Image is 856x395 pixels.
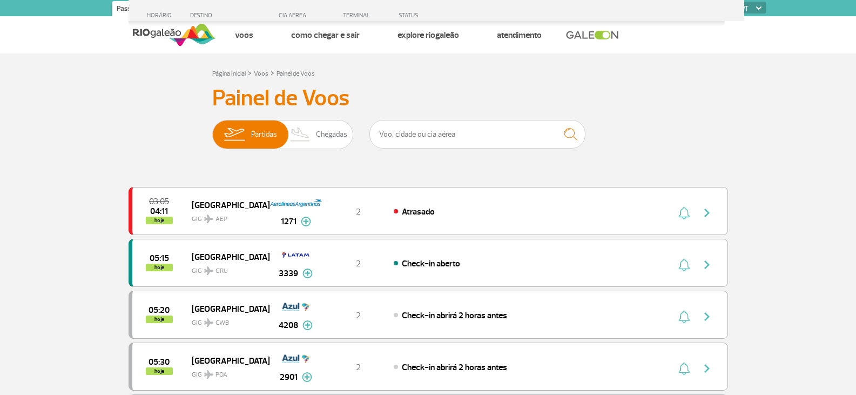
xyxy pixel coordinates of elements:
span: Check-in aberto [402,258,460,269]
span: [GEOGRAPHIC_DATA] [192,250,261,264]
img: mais-info-painel-voo.svg [302,320,313,330]
span: 3339 [279,267,298,280]
span: 2025-08-27 03:05:00 [149,198,169,205]
span: hoje [146,367,173,375]
img: mais-info-painel-voo.svg [302,269,313,278]
span: 2 [356,310,361,321]
span: GIG [192,364,261,380]
span: Check-in abrirá 2 horas antes [402,310,507,321]
span: 2025-08-27 05:20:00 [149,306,170,314]
span: [GEOGRAPHIC_DATA] [192,353,261,367]
span: [GEOGRAPHIC_DATA] [192,198,261,212]
img: slider-desembarque [285,120,316,149]
img: mais-info-painel-voo.svg [302,372,312,382]
span: hoje [146,316,173,323]
div: HORÁRIO [132,12,191,19]
a: Passageiros [112,1,157,18]
div: TERMINAL [323,12,393,19]
img: mais-info-painel-voo.svg [301,217,311,226]
span: [GEOGRAPHIC_DATA] [192,302,261,316]
a: Como chegar e sair [291,30,360,41]
input: Voo, cidade ou cia aérea [369,120,585,149]
div: STATUS [393,12,481,19]
a: > [271,66,274,79]
img: seta-direita-painel-voo.svg [700,362,713,375]
span: Atrasado [402,206,435,217]
a: Atendimento [497,30,542,41]
div: CIA AÉREA [269,12,323,19]
span: CWB [215,318,229,328]
img: destiny_airplane.svg [204,266,213,275]
img: destiny_airplane.svg [204,370,213,379]
img: sino-painel-voo.svg [678,362,690,375]
div: DESTINO [190,12,269,19]
a: Explore RIOgaleão [397,30,459,41]
span: 2 [356,206,361,217]
span: 2 [356,258,361,269]
span: 2025-08-27 05:15:00 [150,255,169,262]
a: > [248,66,252,79]
img: slider-embarque [217,120,251,149]
span: Chegadas [316,120,347,149]
span: hoje [146,217,173,224]
span: Check-in abrirá 2 horas antes [402,362,507,373]
img: sino-painel-voo.svg [678,258,690,271]
span: 2 [356,362,361,373]
span: 2025-08-27 04:11:00 [150,207,168,215]
span: 2901 [280,371,298,384]
img: sino-painel-voo.svg [678,206,690,219]
span: 1271 [281,215,296,228]
span: GRU [215,266,228,276]
span: GIG [192,312,261,328]
a: Voos [235,30,253,41]
img: destiny_airplane.svg [204,215,213,223]
img: seta-direita-painel-voo.svg [700,258,713,271]
h3: Painel de Voos [212,85,644,112]
img: destiny_airplane.svg [204,318,213,327]
a: Painel de Voos [277,70,315,78]
img: seta-direita-painel-voo.svg [700,206,713,219]
span: GIG [192,209,261,224]
span: 4208 [279,319,298,332]
span: POA [215,370,227,380]
span: AEP [215,215,227,224]
a: Página Inicial [212,70,246,78]
img: seta-direita-painel-voo.svg [700,310,713,323]
span: 2025-08-27 05:30:00 [149,358,170,366]
span: GIG [192,260,261,276]
span: Partidas [251,120,277,149]
span: hoje [146,264,173,271]
img: sino-painel-voo.svg [678,310,690,323]
a: Voos [254,70,268,78]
